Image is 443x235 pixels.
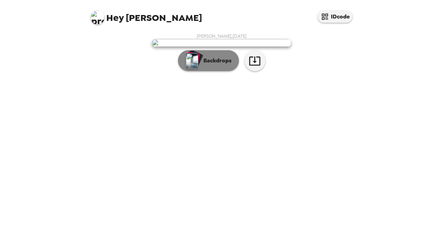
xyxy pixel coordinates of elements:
button: Backdrops [178,50,239,71]
img: profile pic [91,10,104,24]
span: Hey [106,12,124,24]
img: user [152,39,291,47]
span: [PERSON_NAME] , [DATE] [197,33,247,39]
span: [PERSON_NAME] [91,7,202,23]
button: IDcode [318,10,352,23]
p: Backdrops [200,56,232,65]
